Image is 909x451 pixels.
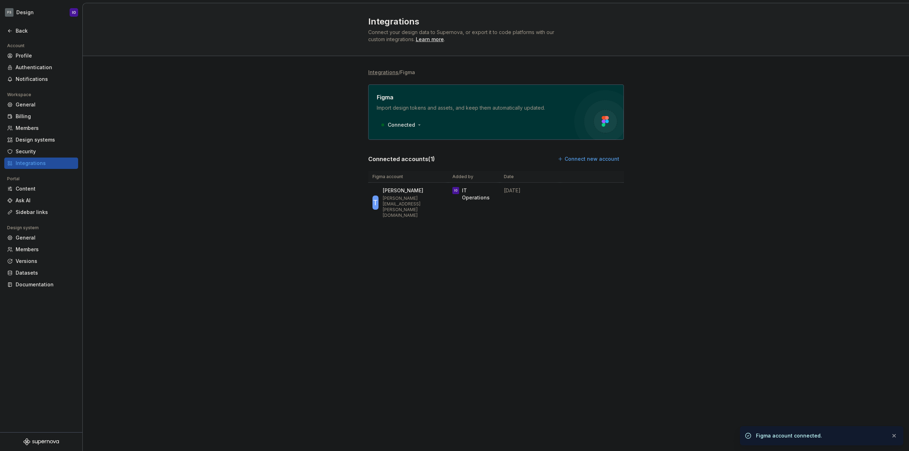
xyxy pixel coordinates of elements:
[383,196,444,218] p: [PERSON_NAME][EMAIL_ADDRESS][PERSON_NAME][DOMAIN_NAME]
[4,90,34,99] div: Workspace
[4,244,78,255] a: Members
[16,185,75,192] div: Content
[4,42,27,50] div: Account
[416,36,444,43] a: Learn more
[4,232,78,243] a: General
[4,195,78,206] a: Ask AI
[4,111,78,122] a: Billing
[462,187,495,201] p: IT Operations
[16,9,34,16] div: Design
[377,104,574,111] div: Import design tokens and assets, and keep them automatically updated.
[368,29,556,42] span: Connect your design data to Supernova, or export it to code platforms with our custom integrations.
[4,224,42,232] div: Design system
[16,27,75,34] div: Back
[1,5,81,20] button: PSDesignIO
[16,246,75,253] div: Members
[448,171,500,183] th: Added by
[4,146,78,157] a: Security
[4,50,78,61] a: Profile
[372,196,379,210] img: Tom Stevenson
[368,171,448,183] th: Figma account
[16,136,75,143] div: Design systems
[4,183,78,194] a: Content
[500,183,560,223] td: [DATE]
[368,16,615,27] h2: Integrations
[16,101,75,108] div: General
[16,113,75,120] div: Billing
[368,155,435,163] p: Connected accounts ( 1 )
[400,69,415,75] li: Figma
[4,73,78,85] a: Notifications
[4,175,22,183] div: Portal
[4,255,78,267] a: Versions
[16,160,75,167] div: Integrations
[388,121,415,128] p: Connected
[16,76,75,83] div: Notifications
[72,10,76,15] div: IO
[16,125,75,132] div: Members
[756,432,885,439] div: Figma account connected.
[554,153,624,165] button: Connect new account
[4,207,78,218] a: Sidebar links
[16,269,75,276] div: Datasets
[4,99,78,110] a: General
[16,281,75,288] div: Documentation
[4,158,78,169] a: Integrations
[16,197,75,204] div: Ask AI
[16,209,75,216] div: Sidebar links
[4,25,78,37] a: Back
[415,37,445,42] span: .
[377,119,425,131] button: Connected
[565,155,619,163] span: Connect new account
[500,171,560,183] th: Date
[4,267,78,279] a: Datasets
[454,187,457,194] div: IO
[4,62,78,73] a: Authentication
[16,258,75,265] div: Versions
[4,134,78,145] a: Design systems
[368,69,398,76] a: Integrations
[4,279,78,290] a: Documentation
[377,93,393,101] h4: Figma
[5,8,13,17] div: PS
[16,52,75,59] div: Profile
[398,69,400,75] li: /
[383,187,423,194] p: [PERSON_NAME]
[16,234,75,241] div: General
[16,148,75,155] div: Security
[4,122,78,134] a: Members
[16,64,75,71] div: Authentication
[23,438,59,445] svg: Supernova Logo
